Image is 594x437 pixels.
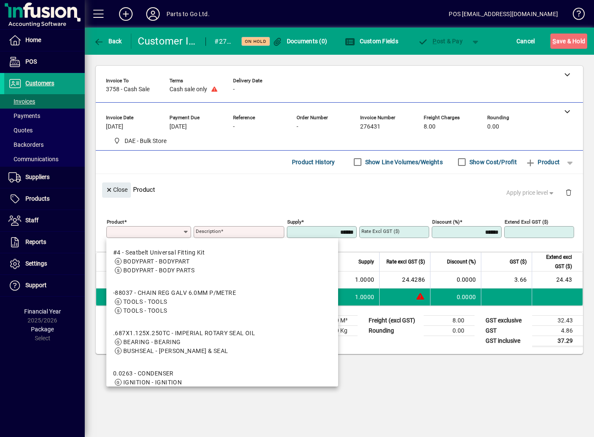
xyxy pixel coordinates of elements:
button: Cancel [514,34,537,49]
span: TOOLS - TOOLS [123,298,167,305]
div: 24.4286 [385,275,425,284]
span: Rate excl GST ($) [386,257,425,266]
a: Backorders [4,137,85,152]
app-page-header-button: Close [100,186,133,193]
span: Back [94,38,122,45]
span: DAE - Bulk Store [125,137,167,146]
a: Quotes [4,123,85,137]
td: 24.43 [532,272,583,289]
mat-label: Extend excl GST ($) [505,218,548,224]
span: S [552,38,556,45]
div: #4 - Seatbelt Universal Fitting Kit [113,248,205,257]
button: Product History [289,154,339,170]
span: POS [25,58,37,65]
a: Reports [4,232,85,253]
div: -88037 - CHAIN REG GALV 6.0MM P/METRE [113,289,236,297]
span: Package [31,326,54,333]
td: 0.00 [424,325,475,336]
span: On hold [245,39,266,44]
app-page-header-button: Back [85,34,131,49]
mat-option: .687X1.125X.250TC - IMPERIAL ROTARY SEAL OIL [106,322,338,362]
td: Rounding [364,325,424,336]
label: Show Cost/Profit [468,158,517,166]
mat-label: Description [196,228,221,234]
mat-label: Discount (%) [432,218,460,224]
button: Custom Fields [343,34,400,49]
span: Products [25,195,50,202]
a: Suppliers [4,167,85,188]
td: 8.00 [424,315,475,325]
span: Reports [25,238,46,245]
a: Support [4,275,85,296]
span: Custom Fields [345,38,398,45]
span: BUSHSEAL - [PERSON_NAME] & SEAL [123,347,228,354]
div: Customer Invoice [138,34,197,48]
mat-option: -88037 - CHAIN REG GALV 6.0MM P/METRE [106,282,338,322]
span: Documents (0) [272,38,327,45]
span: 3758 - Cash Sale [106,86,150,93]
app-page-header-button: Delete [558,188,579,196]
span: Close [105,183,128,197]
label: Show Line Volumes/Weights [364,158,443,166]
button: Delete [558,182,579,203]
span: Backorders [8,141,44,148]
span: Invoices [8,98,35,105]
span: Home [25,36,41,43]
span: GST ($) [510,257,527,266]
span: BODYPART - BODYPART [123,258,189,265]
span: 8.00 [424,123,436,130]
span: 276431 [360,123,380,130]
td: GST [481,325,532,336]
span: Customers [25,80,54,87]
mat-label: Product [107,218,124,224]
button: Profile [139,6,167,22]
span: [DATE] [106,123,123,130]
td: 4.86 [532,325,583,336]
span: Staff [25,217,39,224]
button: Apply price level [503,185,559,200]
div: POS [EMAIL_ADDRESS][DOMAIN_NAME] [449,7,558,21]
mat-option: #4 - Seatbelt Universal Fitting Kit [106,241,338,282]
a: Knowledge Base [566,2,583,29]
div: 0.0263 - CONDENSER [113,369,182,378]
span: 1.0000 [355,293,375,301]
span: P [433,38,436,45]
span: Quotes [8,127,33,134]
button: Post & Pay [414,34,467,49]
span: Cash sale only [169,86,207,93]
mat-label: Supply [287,218,301,224]
div: Parts to Go Ltd. [167,7,210,21]
span: [DATE] [169,123,187,130]
span: Settings [25,260,47,267]
span: BODYPART - BODY PARTS [123,267,194,274]
span: BEARING - BEARING [123,339,180,345]
span: Supply [358,257,374,266]
span: Discount (%) [447,257,476,266]
span: Extend excl GST ($) [537,252,572,271]
button: Back [92,34,124,49]
span: ave & Hold [552,34,585,48]
a: Home [4,30,85,51]
span: Suppliers [25,174,50,180]
div: #276431 [214,35,231,48]
a: Products [4,188,85,210]
span: Support [25,282,47,289]
button: Add [112,6,139,22]
td: Freight (excl GST) [364,315,424,325]
a: Communications [4,152,85,166]
span: ost & Pay [418,38,463,45]
a: Payments [4,109,85,123]
span: 0.00 [487,123,499,130]
span: Product History [292,155,335,169]
a: Invoices [4,94,85,109]
button: Save & Hold [550,34,587,49]
div: Product [96,174,583,205]
td: GST inclusive [481,336,532,346]
div: .687X1.125X.250TC - IMPERIAL ROTARY SEAL OIL [113,329,255,338]
span: DAE - Bulk Store [110,136,170,146]
a: POS [4,51,85,73]
span: Financial Year [24,308,61,315]
span: Communications [8,156,58,162]
mat-label: Rate excl GST ($) [361,228,400,234]
span: - [233,123,235,130]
